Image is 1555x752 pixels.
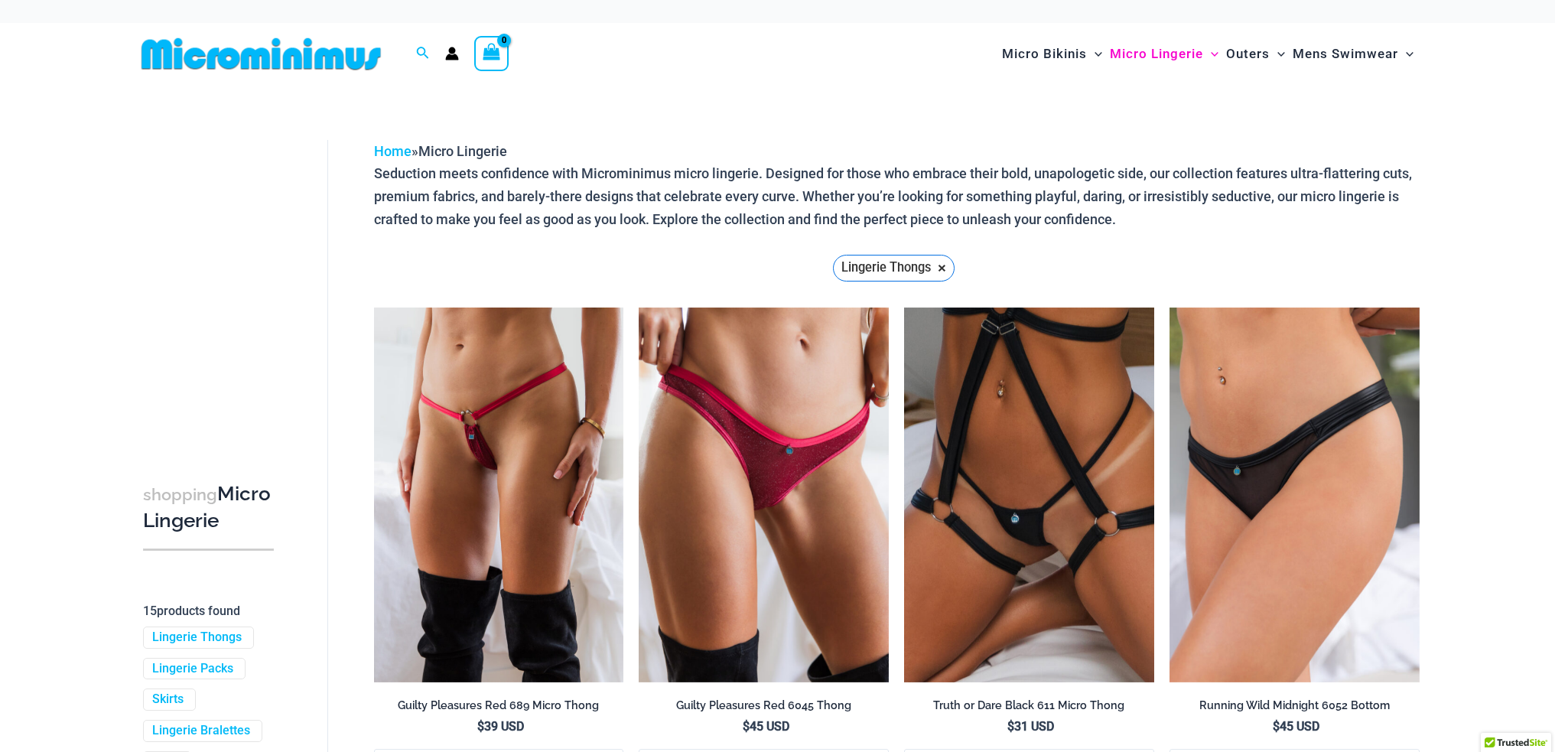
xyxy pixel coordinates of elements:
[1007,719,1054,734] bdi: 31 USD
[1273,719,1280,734] span: $
[1170,308,1420,682] a: Running Wild Midnight 6052 Bottom 01Running Wild Midnight 1052 Top 6052 Bottom 05Running Wild Mid...
[143,481,274,534] h3: Micro Lingerie
[1170,698,1420,713] h2: Running Wild Midnight 6052 Bottom
[743,719,789,734] bdi: 45 USD
[474,36,509,71] a: View Shopping Cart, empty
[445,47,459,60] a: Account icon link
[477,719,524,734] bdi: 39 USD
[374,143,507,159] span: »
[1170,308,1420,682] img: Running Wild Midnight 6052 Bottom 01
[904,698,1154,718] a: Truth or Dare Black 611 Micro Thong
[135,37,387,71] img: MM SHOP LOGO FLAT
[938,262,946,274] span: ×
[904,698,1154,713] h2: Truth or Dare Black 611 Micro Thong
[152,723,250,739] a: Lingerie Bralettes
[152,661,233,677] a: Lingerie Packs
[841,256,931,279] span: Lingerie Thongs
[416,44,430,63] a: Search icon link
[477,719,484,734] span: $
[374,308,624,682] img: Guilty Pleasures Red 689 Micro 01
[374,308,624,682] a: Guilty Pleasures Red 689 Micro 01Guilty Pleasures Red 689 Micro 02Guilty Pleasures Red 689 Micro 02
[833,255,954,282] a: Lingerie Thongs ×
[374,143,412,159] a: Home
[1289,31,1417,77] a: Mens SwimwearMenu ToggleMenu Toggle
[1273,719,1319,734] bdi: 45 USD
[143,485,217,504] span: shopping
[374,698,624,718] a: Guilty Pleasures Red 689 Micro Thong
[743,719,750,734] span: $
[998,31,1106,77] a: Micro BikinisMenu ToggleMenu Toggle
[996,28,1420,80] nav: Site Navigation
[1293,34,1398,73] span: Mens Swimwear
[1203,34,1218,73] span: Menu Toggle
[1087,34,1102,73] span: Menu Toggle
[143,604,157,618] span: 15
[1007,719,1014,734] span: $
[1002,34,1087,73] span: Micro Bikinis
[1270,34,1285,73] span: Menu Toggle
[143,128,281,434] iframe: TrustedSite Certified
[1222,31,1289,77] a: OutersMenu ToggleMenu Toggle
[1170,698,1420,718] a: Running Wild Midnight 6052 Bottom
[418,143,507,159] span: Micro Lingerie
[152,630,242,646] a: Lingerie Thongs
[639,308,889,682] a: Guilty Pleasures Red 6045 Thong 01Guilty Pleasures Red 6045 Thong 02Guilty Pleasures Red 6045 Tho...
[904,308,1154,682] a: Truth or Dare Black Micro 02Truth or Dare Black 1905 Bodysuit 611 Micro 12Truth or Dare Black 190...
[1110,34,1203,73] span: Micro Lingerie
[143,599,274,623] p: products found
[1398,34,1413,73] span: Menu Toggle
[904,308,1154,682] img: Truth or Dare Black Micro 02
[639,698,889,713] h2: Guilty Pleasures Red 6045 Thong
[1106,31,1222,77] a: Micro LingerieMenu ToggleMenu Toggle
[639,308,889,682] img: Guilty Pleasures Red 6045 Thong 01
[374,698,624,713] h2: Guilty Pleasures Red 689 Micro Thong
[374,162,1420,230] p: Seduction meets confidence with Microminimus micro lingerie. Designed for those who embrace their...
[639,698,889,718] a: Guilty Pleasures Red 6045 Thong
[152,692,184,708] a: Skirts
[1226,34,1270,73] span: Outers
